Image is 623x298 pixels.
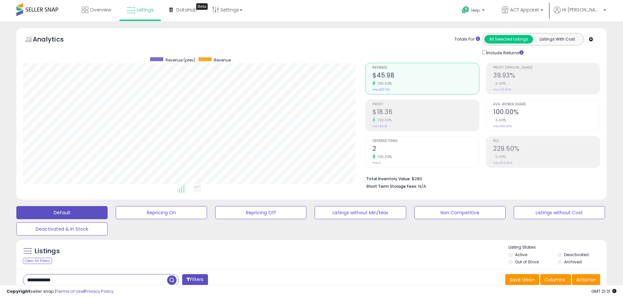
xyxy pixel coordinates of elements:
[372,72,479,80] h2: $45.98
[372,124,387,128] small: Prev: $9.18
[493,103,600,106] span: Avg. Buybox Share
[16,206,108,219] button: Default
[564,259,582,265] label: Archived
[137,7,154,13] span: Listings
[572,274,600,285] button: Actions
[493,72,600,80] h2: 39.93%
[372,88,390,92] small: Prev: $22.99
[7,288,30,294] strong: Copyright
[418,183,426,189] span: N/A
[515,252,527,257] label: Active
[165,57,195,63] span: Revenue (prev)
[196,3,208,10] div: Tooltip anchor
[493,88,511,92] small: Prev: 39.93%
[7,289,113,295] div: seller snap | |
[562,7,601,13] span: Hi [PERSON_NAME]
[372,108,479,117] h2: $18.36
[493,145,600,154] h2: 229.50%
[176,7,197,13] span: DataHub
[493,139,600,143] span: ROI
[493,124,512,128] small: Prev: 100.00%
[554,7,606,21] a: Hi [PERSON_NAME]
[23,258,52,264] div: Clear All Filters
[372,66,479,70] span: Revenue
[375,81,392,86] small: 100.00%
[457,1,491,21] a: Help
[505,274,539,285] button: Save View
[533,35,581,44] button: Listings With Cost
[493,154,506,159] small: 0.00%
[35,247,60,256] h5: Listings
[493,66,600,70] span: Profit [PERSON_NAME]
[545,276,565,283] span: Columns
[509,244,607,251] p: Listing States:
[16,222,108,236] button: Deactivated & In Stock
[414,206,506,219] button: Non Competitive
[366,184,417,189] b: Short Term Storage Fees:
[493,108,600,117] h2: 100.00%
[90,7,111,13] span: Overview
[471,8,480,13] span: Help
[366,174,595,182] li: $280
[315,206,406,219] button: Listings without Min/Max
[372,103,479,106] span: Profit
[375,118,392,123] small: 100.00%
[85,288,113,294] a: Privacy Policy
[56,288,84,294] a: Terms of Use
[214,57,231,63] span: Revenue
[372,161,381,165] small: Prev: 1
[514,206,605,219] button: Listings without Cost
[215,206,306,219] button: Repricing Off
[455,36,480,43] div: Totals For
[493,81,506,86] small: 0.00%
[493,118,506,123] small: 0.00%
[372,139,479,143] span: Ordered Items
[116,206,207,219] button: Repricing On
[366,176,411,182] b: Total Inventory Value:
[515,259,539,265] label: Out of Stock
[477,49,531,56] div: Include Returns
[182,274,208,286] button: Filters
[564,252,589,257] label: Deactivated
[375,154,392,159] small: 100.00%
[372,145,479,154] h2: 2
[591,288,616,294] span: 2025-09-15 21:31 GMT
[33,35,77,45] h5: Analytics
[484,35,533,44] button: All Selected Listings
[461,6,470,14] i: Get Help
[493,161,512,165] small: Prev: 229.50%
[510,7,539,13] span: ACT Apparel
[540,274,571,285] button: Columns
